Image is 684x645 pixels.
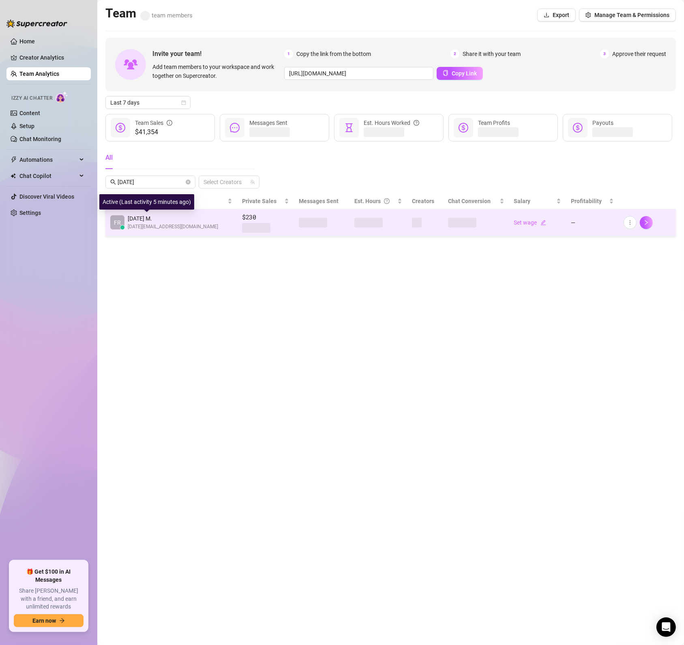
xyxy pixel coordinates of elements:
div: Team Sales [135,118,172,127]
th: Creators [407,193,443,209]
span: Chat Copilot [19,169,77,182]
span: download [544,12,549,18]
span: thunderbolt [11,156,17,163]
h2: Team [105,6,193,21]
span: copy [443,70,448,76]
span: info-circle [167,118,172,127]
span: Last 7 days [110,96,186,109]
span: message [230,123,240,133]
span: Team Profits [478,120,510,126]
a: Home [19,38,35,45]
span: team members [140,12,193,19]
span: $41,354 [135,127,172,137]
span: Approve their request [612,49,666,58]
span: dollar-circle [116,123,125,133]
div: Active (Last activity 5 minutes ago) [99,194,194,210]
a: Setup [19,123,34,129]
span: Copy the link from the bottom [296,49,371,58]
button: Copy Link [437,67,483,80]
span: Profitability [571,198,602,204]
button: close-circle [186,180,191,184]
td: — [566,209,619,236]
div: Est. Hours Worked [364,118,419,127]
span: hourglass [344,123,354,133]
img: AI Chatter [56,91,68,103]
span: Copy Link [452,70,477,77]
span: dollar-circle [459,123,468,133]
span: Izzy AI Chatter [11,94,52,102]
span: 🎁 Get $100 in AI Messages [14,568,84,584]
button: Manage Team & Permissions [579,9,676,21]
span: Automations [19,153,77,166]
span: dollar-circle [573,123,583,133]
span: Salary [514,198,531,204]
span: $230 [242,212,289,222]
span: Share [PERSON_NAME] with a friend, and earn unlimited rewards [14,587,84,611]
span: search [110,179,116,185]
span: setting [585,12,591,18]
span: 3 [600,49,609,58]
span: Private Sales [242,198,277,204]
span: more [627,220,633,225]
a: Set wageedit [514,219,546,226]
span: Export [553,12,569,18]
span: Manage Team & Permissions [594,12,669,18]
img: logo-BBDzfeDw.svg [6,19,67,28]
a: Creator Analytics [19,51,84,64]
span: 1 [284,49,293,58]
span: Add team members to your workspace and work together on Supercreator. [152,62,281,80]
button: Export [537,9,576,21]
div: Est. Hours [354,197,396,206]
a: Settings [19,210,41,216]
span: Invite your team! [152,49,284,59]
span: Messages Sent [249,120,287,126]
span: FR [114,218,121,227]
span: question-circle [414,118,419,127]
a: Content [19,110,40,116]
span: team [250,180,255,184]
button: Earn nowarrow-right [14,614,84,627]
span: Payouts [592,120,613,126]
span: question-circle [384,197,390,206]
span: Share it with your team [463,49,521,58]
img: Chat Copilot [11,173,16,179]
a: Chat Monitoring [19,136,61,142]
span: [DATE][EMAIL_ADDRESS][DOMAIN_NAME] [128,223,218,231]
span: Messages Sent [299,198,339,204]
div: Open Intercom Messenger [656,617,676,637]
span: right [643,220,649,225]
span: [DATE] M. [128,214,218,223]
span: 2 [450,49,459,58]
span: Earn now [32,617,56,624]
th: Name [105,193,237,209]
span: Chat Conversion [448,198,491,204]
div: All [105,153,113,163]
span: calendar [181,100,186,105]
a: Team Analytics [19,71,59,77]
span: arrow-right [59,618,65,624]
span: edit [540,220,546,225]
input: Search members [118,178,184,186]
a: Discover Viral Videos [19,193,74,200]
